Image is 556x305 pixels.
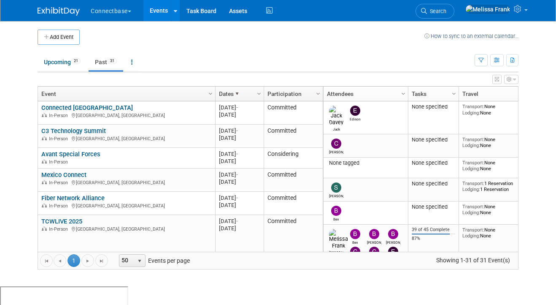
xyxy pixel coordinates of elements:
[424,33,518,39] a: How to sync to an external calendar...
[236,151,238,157] span: -
[43,258,50,264] span: Go to the first page
[462,110,480,116] span: Lodging:
[329,216,344,221] div: Ben Edmond
[429,254,518,266] span: Showing 1-31 of 31 Event(s)
[219,150,260,158] div: [DATE]
[412,87,453,101] a: Tasks
[462,103,523,116] div: None None
[264,169,323,192] td: Committed
[89,54,123,70] a: Past31
[462,227,523,239] div: None None
[219,218,260,225] div: [DATE]
[412,103,456,110] div: None specified
[462,180,523,193] div: 1 Reservation 1 Reservation
[427,8,446,14] span: Search
[49,203,70,209] span: In-Person
[54,254,66,267] a: Go to the previous page
[465,5,510,14] img: Melissa Frank
[49,226,70,232] span: In-Person
[267,87,317,101] a: Participation
[462,160,523,172] div: None None
[412,204,456,210] div: None specified
[40,254,53,267] a: Go to the first page
[38,54,87,70] a: Upcoming21
[256,90,262,97] span: Column Settings
[207,90,214,97] span: Column Settings
[41,171,86,179] a: Mexico Connect
[41,194,105,202] a: Fiber Network Alliance
[41,202,211,209] div: [GEOGRAPHIC_DATA], [GEOGRAPHIC_DATA]
[329,106,344,126] img: Jack Davey
[49,180,70,185] span: In-Person
[81,254,94,267] a: Go to the next page
[42,136,47,140] img: In-Person Event
[388,229,398,239] img: Brian Maggiacomo
[329,126,344,131] div: Jack Davey
[41,112,211,119] div: [GEOGRAPHIC_DATA], [GEOGRAPHIC_DATA]
[49,136,70,142] span: In-Person
[329,229,348,249] img: Melissa Frank
[462,142,480,148] span: Lodging:
[462,210,480,215] span: Lodging:
[41,225,211,232] div: [GEOGRAPHIC_DATA], [GEOGRAPHIC_DATA]
[412,180,456,187] div: None specified
[329,149,344,154] div: Carmine Caporelli
[219,194,260,202] div: [DATE]
[41,179,211,186] div: [GEOGRAPHIC_DATA], [GEOGRAPHIC_DATA]
[42,226,47,231] img: In-Person Event
[412,136,456,143] div: None specified
[462,180,484,186] span: Transport:
[264,101,323,125] td: Committed
[264,192,323,215] td: Committed
[400,90,407,97] span: Column Settings
[219,87,258,101] a: Dates
[416,4,454,19] a: Search
[219,202,260,209] div: [DATE]
[412,160,456,166] div: None specified
[451,90,457,97] span: Column Settings
[41,218,82,225] a: TCWLIVE 2025
[219,171,260,178] div: [DATE]
[450,87,459,99] a: Column Settings
[236,195,238,201] span: -
[462,204,523,216] div: None None
[219,225,260,232] div: [DATE]
[462,204,484,210] span: Transport:
[119,255,134,267] span: 50
[41,104,133,112] a: Connected [GEOGRAPHIC_DATA]
[71,58,81,64] span: 21
[67,254,80,267] span: 1
[236,218,238,224] span: -
[329,249,344,255] div: Melissa Frank
[57,258,63,264] span: Go to the previous page
[517,87,526,99] a: Column Settings
[462,227,484,233] span: Transport:
[236,172,238,178] span: -
[369,229,379,239] img: Brian Duffner
[108,254,198,267] span: Events per page
[98,258,105,264] span: Go to the last page
[462,233,480,239] span: Lodging:
[219,178,260,185] div: [DATE]
[331,206,341,216] img: Ben Edmond
[41,127,106,135] a: C3 Technology Summit
[42,113,47,117] img: In-Person Event
[49,159,70,165] span: In-Person
[95,254,108,267] a: Go to the last page
[42,180,47,184] img: In-Person Event
[350,247,360,257] img: Carmine Caporelli
[41,135,211,142] div: [GEOGRAPHIC_DATA], [GEOGRAPHIC_DATA]
[108,58,117,64] span: 31
[369,247,379,257] img: Colleen Gallagher
[350,106,360,116] img: Edison Smith-Stubbs
[327,160,405,166] div: None tagged
[327,87,402,101] a: Attendees
[386,239,401,245] div: Brian Maggiacomo
[219,158,260,165] div: [DATE]
[350,229,360,239] img: Ben Edmond
[219,111,260,118] div: [DATE]
[264,125,323,148] td: Committed
[264,148,323,169] td: Considering
[462,87,521,101] a: Travel
[329,193,344,198] div: Stephanie Bird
